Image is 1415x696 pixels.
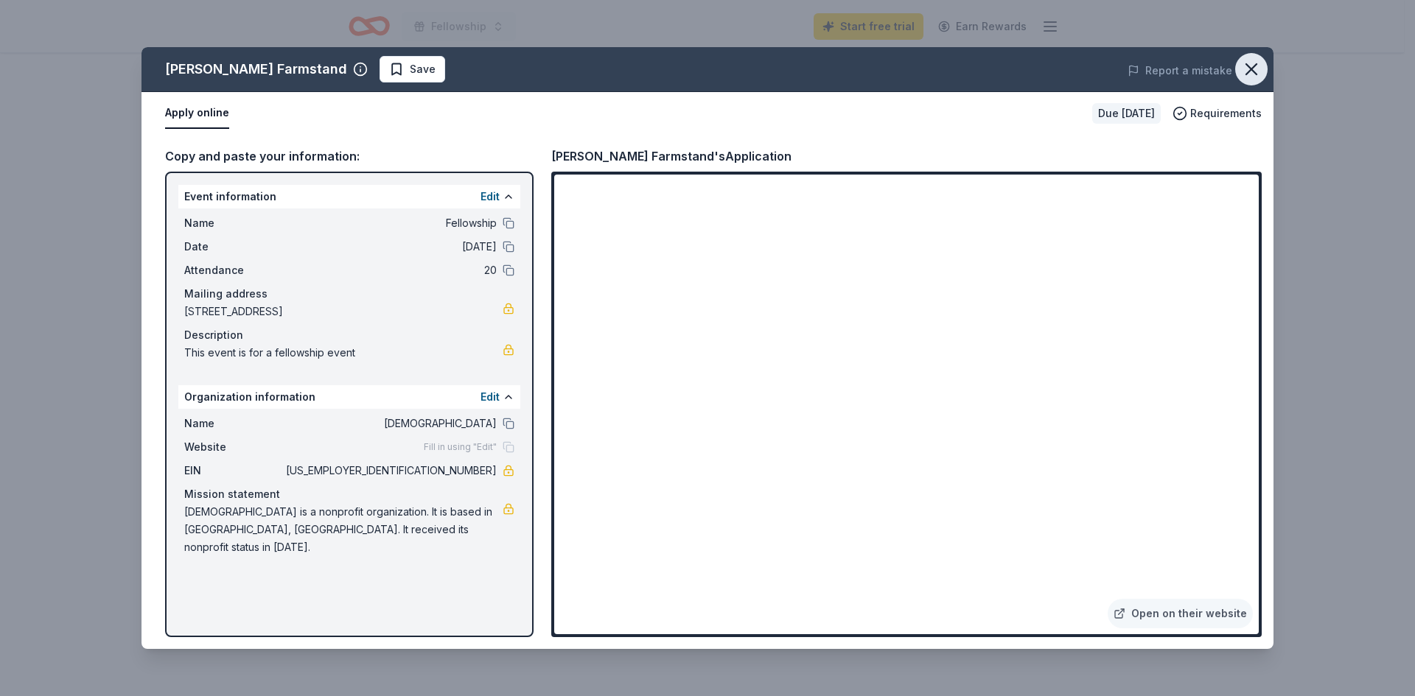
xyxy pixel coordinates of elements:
[283,214,497,232] span: Fellowship
[184,261,283,279] span: Attendance
[481,388,500,406] button: Edit
[1092,103,1161,124] div: Due [DATE]
[283,415,497,432] span: [DEMOGRAPHIC_DATA]
[165,147,534,166] div: Copy and paste your information:
[184,462,283,479] span: EIN
[380,56,445,82] button: Save
[184,485,514,503] div: Mission statement
[178,185,520,208] div: Event information
[184,303,503,320] span: [STREET_ADDRESS]
[165,57,347,81] div: [PERSON_NAME] Farmstand
[1128,62,1232,80] button: Report a mistake
[283,462,497,479] span: [US_EMPLOYER_IDENTIFICATION_NUMBER]
[283,238,497,256] span: [DATE]
[1190,105,1262,122] span: Requirements
[424,441,497,453] span: Fill in using "Edit"
[184,214,283,232] span: Name
[184,438,283,456] span: Website
[410,60,436,78] span: Save
[283,261,497,279] span: 20
[178,385,520,409] div: Organization information
[184,285,514,303] div: Mailing address
[184,344,503,362] span: This event is for a fellowship event
[481,188,500,205] button: Edit
[165,98,229,129] button: Apply online
[551,147,792,166] div: [PERSON_NAME] Farmstand's Application
[184,326,514,344] div: Description
[1108,599,1253,628] a: Open on their website
[184,415,283,432] span: Name
[1173,105,1262,122] button: Requirements
[184,503,503,556] span: [DEMOGRAPHIC_DATA] is a nonprofit organization. It is based in [GEOGRAPHIC_DATA], [GEOGRAPHIC_DAT...
[184,238,283,256] span: Date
